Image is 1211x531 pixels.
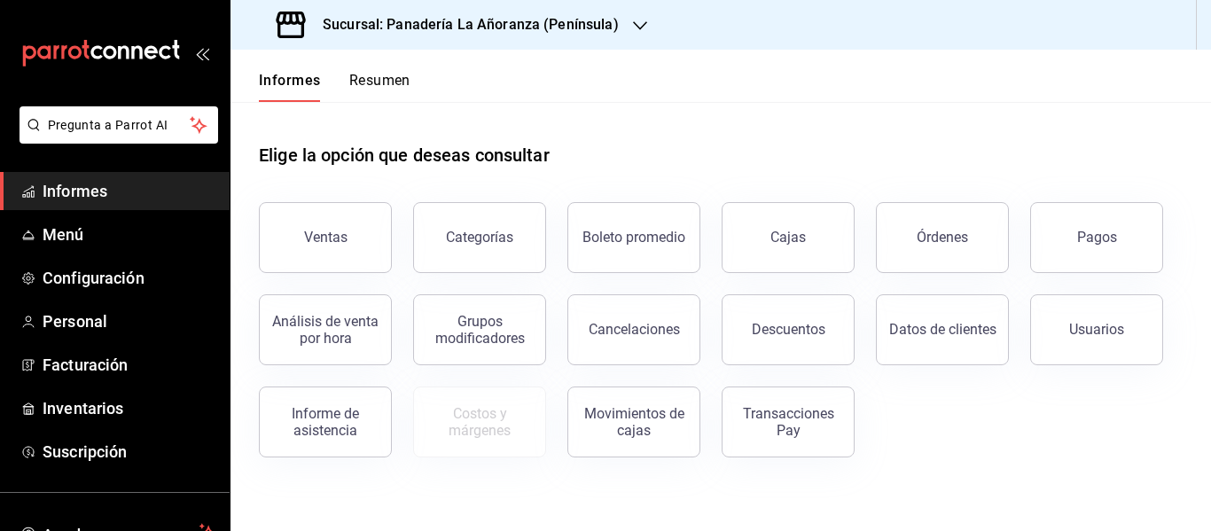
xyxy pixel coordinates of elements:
[722,202,855,273] button: Cajas
[259,144,550,166] font: Elige la opción que deseas consultar
[43,442,127,461] font: Suscripción
[584,405,684,439] font: Movimientos de cajas
[43,399,123,418] font: Inventarios
[567,202,700,273] button: Boleto promedio
[876,202,1009,273] button: Órdenes
[304,229,348,246] font: Ventas
[48,118,168,132] font: Pregunta a Parrot AI
[43,182,107,200] font: Informes
[722,387,855,457] button: Transacciones Pay
[43,269,145,287] font: Configuración
[259,294,392,365] button: Análisis de venta por hora
[43,225,84,244] font: Menú
[323,16,619,33] font: Sucursal: Panadería La Añoranza (Península)
[446,229,513,246] font: Categorías
[195,46,209,60] button: abrir_cajón_menú
[1077,229,1117,246] font: Pagos
[413,387,546,457] button: Contrata inventarios para ver este informe
[752,321,825,338] font: Descuentos
[259,387,392,457] button: Informe de asistencia
[449,405,511,439] font: Costos y márgenes
[743,405,834,439] font: Transacciones Pay
[259,202,392,273] button: Ventas
[413,294,546,365] button: Grupos modificadores
[259,71,410,102] div: pestañas de navegación
[292,405,359,439] font: Informe de asistencia
[349,72,410,89] font: Resumen
[567,294,700,365] button: Cancelaciones
[876,294,1009,365] button: Datos de clientes
[272,313,379,347] font: Análisis de venta por hora
[917,229,968,246] font: Órdenes
[1030,202,1163,273] button: Pagos
[1030,294,1163,365] button: Usuarios
[12,129,218,147] a: Pregunta a Parrot AI
[1069,321,1124,338] font: Usuarios
[20,106,218,144] button: Pregunta a Parrot AI
[567,387,700,457] button: Movimientos de cajas
[589,321,680,338] font: Cancelaciones
[259,72,321,89] font: Informes
[582,229,685,246] font: Boleto promedio
[43,312,107,331] font: Personal
[413,202,546,273] button: Categorías
[770,229,806,246] font: Cajas
[43,355,128,374] font: Facturación
[889,321,996,338] font: Datos de clientes
[435,313,525,347] font: Grupos modificadores
[722,294,855,365] button: Descuentos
